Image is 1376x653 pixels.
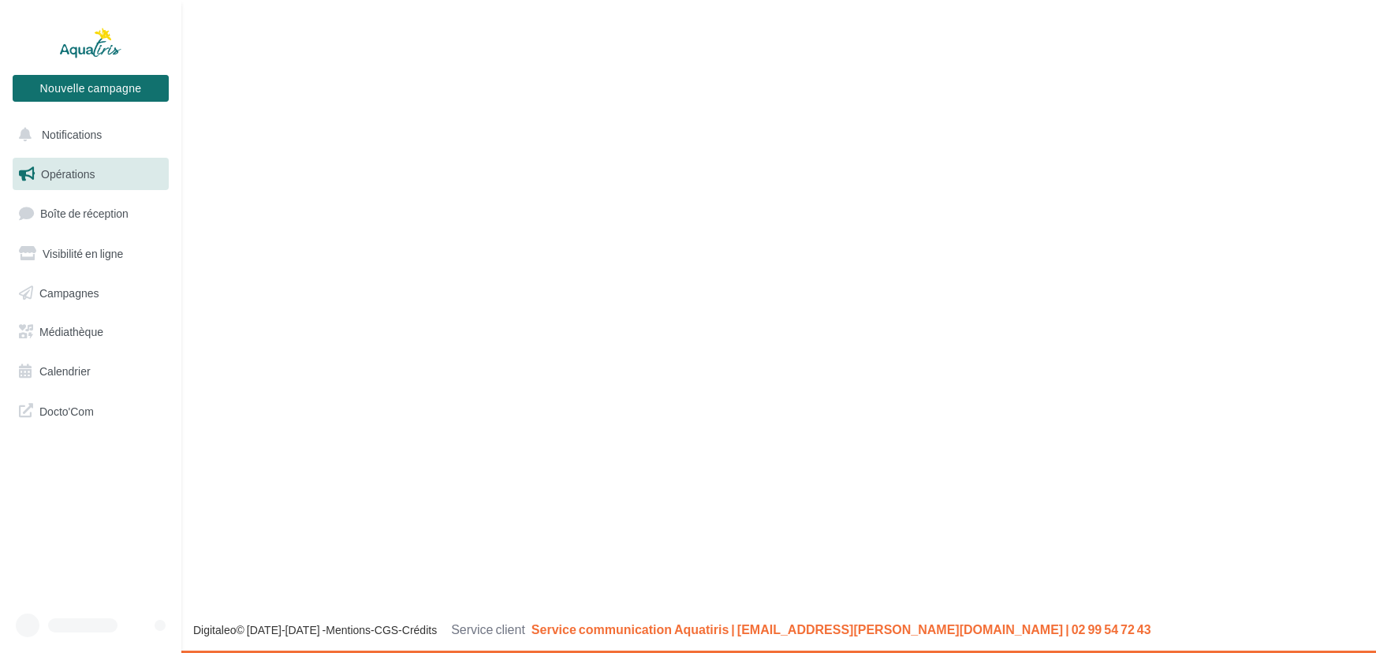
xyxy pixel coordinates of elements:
button: Nouvelle campagne [13,75,169,102]
a: CGS [375,623,398,636]
a: Boîte de réception [9,196,172,230]
button: Notifications [9,118,166,151]
a: Médiathèque [9,315,172,349]
span: Médiathèque [39,325,103,338]
a: Visibilité en ligne [9,237,172,271]
span: Campagnes [39,285,99,299]
a: Mentions [326,623,371,636]
span: Boîte de réception [40,207,129,220]
span: Calendrier [39,364,91,378]
span: Visibilité en ligne [43,247,123,260]
span: Service communication Aquatiris | [EMAIL_ADDRESS][PERSON_NAME][DOMAIN_NAME] | 02 99 54 72 43 [531,621,1151,636]
a: Campagnes [9,277,172,310]
a: Calendrier [9,355,172,388]
span: Opérations [41,167,95,181]
span: Notifications [42,128,102,141]
a: Opérations [9,158,172,191]
span: © [DATE]-[DATE] - - - [193,623,1151,636]
span: Service client [451,621,525,636]
a: Digitaleo [193,623,236,636]
a: Docto'Com [9,394,172,427]
a: Crédits [402,623,437,636]
span: Docto'Com [39,401,94,421]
